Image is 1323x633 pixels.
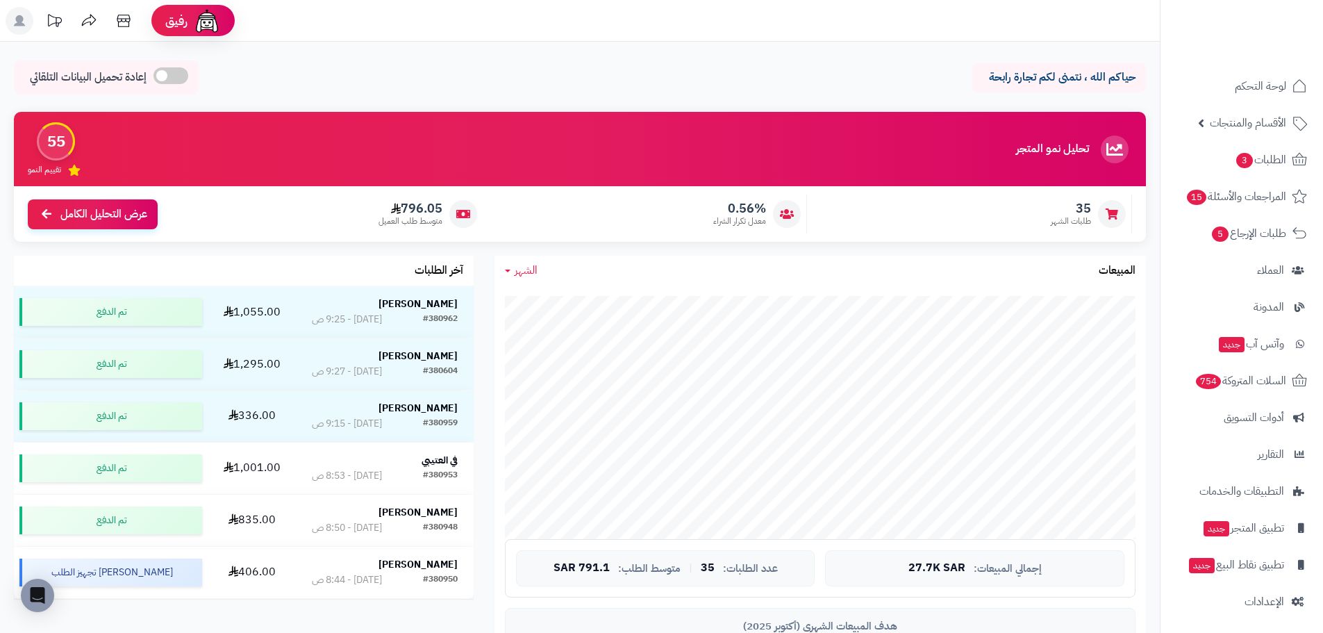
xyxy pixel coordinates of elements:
div: [DATE] - 9:15 ص [312,417,382,431]
td: 1,001.00 [208,443,296,494]
div: #380953 [423,469,458,483]
span: تقييم النمو [28,164,61,176]
a: المدونة [1169,290,1315,324]
span: معدل تكرار الشراء [713,215,766,227]
td: 406.00 [208,547,296,598]
span: متوسط الطلب: [618,563,681,575]
span: 0.56% [713,201,766,216]
td: 336.00 [208,391,296,442]
a: السلات المتروكة754 [1169,364,1315,397]
div: تم الدفع [19,350,202,378]
span: السلات المتروكة [1195,371,1286,391]
div: [DATE] - 8:53 ص [312,469,382,483]
div: #380948 [423,521,458,535]
span: التطبيقات والخدمات [1199,482,1284,501]
span: 791.1 SAR [554,562,610,575]
strong: في العتيبي [422,453,458,468]
div: تم الدفع [19,298,202,326]
div: #380950 [423,573,458,587]
div: [PERSON_NAME] تجهيز الطلب [19,559,202,586]
span: طلبات الشهر [1051,215,1091,227]
span: الأقسام والمنتجات [1210,113,1286,133]
a: المراجعات والأسئلة15 [1169,180,1315,213]
a: عرض التحليل الكامل [28,199,158,229]
span: الطلبات [1235,150,1286,170]
span: الشهر [515,262,538,279]
div: تم الدفع [19,507,202,534]
span: جديد [1204,521,1229,536]
div: [DATE] - 9:25 ص [312,313,382,327]
span: 35 [1051,201,1091,216]
span: تطبيق نقاط البيع [1188,555,1284,575]
span: تطبيق المتجر [1202,518,1284,538]
span: 35 [701,562,715,575]
a: تطبيق المتجرجديد [1169,511,1315,545]
span: الإعدادات [1245,592,1284,611]
span: 5 [1211,226,1229,242]
span: متوسط طلب العميل [378,215,442,227]
strong: [PERSON_NAME] [378,349,458,363]
div: [DATE] - 8:44 ص [312,573,382,587]
span: طلبات الإرجاع [1210,224,1286,243]
span: 796.05 [378,201,442,216]
div: #380604 [423,365,458,379]
div: Open Intercom Messenger [21,579,54,612]
strong: [PERSON_NAME] [378,505,458,520]
span: المراجعات والأسئلة [1185,187,1286,206]
span: لوحة التحكم [1235,76,1286,96]
span: جديد [1219,337,1245,352]
span: إعادة تحميل البيانات التلقائي [30,69,147,85]
span: 27.7K SAR [908,562,965,575]
a: الطلبات3 [1169,143,1315,176]
a: العملاء [1169,254,1315,287]
a: لوحة التحكم [1169,69,1315,103]
strong: [PERSON_NAME] [378,401,458,416]
span: وآتس آب [1217,334,1284,354]
a: الإعدادات [1169,585,1315,618]
span: التقارير [1258,445,1284,464]
span: جديد [1189,558,1215,573]
a: تحديثات المنصة [37,7,72,38]
div: [DATE] - 8:50 ص [312,521,382,535]
h3: آخر الطلبات [415,265,463,277]
span: أدوات التسويق [1224,408,1284,427]
span: 3 [1235,152,1254,169]
span: العملاء [1257,261,1284,280]
span: عدد الطلبات: [723,563,778,575]
a: التقارير [1169,438,1315,471]
p: حياكم الله ، نتمنى لكم تجارة رابحة [983,69,1135,85]
span: | [689,563,692,573]
div: تم الدفع [19,454,202,482]
a: وآتس آبجديد [1169,327,1315,361]
span: 15 [1186,189,1207,206]
td: 1,295.00 [208,338,296,390]
span: إجمالي المبيعات: [974,563,1042,575]
h3: تحليل نمو المتجر [1016,143,1089,156]
h3: المبيعات [1099,265,1135,277]
div: #380959 [423,417,458,431]
span: 754 [1195,373,1222,390]
a: أدوات التسويق [1169,401,1315,434]
td: 1,055.00 [208,286,296,338]
a: التطبيقات والخدمات [1169,475,1315,508]
span: رفيق [165,13,188,29]
div: #380962 [423,313,458,327]
strong: [PERSON_NAME] [378,557,458,572]
div: [DATE] - 9:27 ص [312,365,382,379]
a: تطبيق نقاط البيعجديد [1169,548,1315,582]
div: تم الدفع [19,402,202,430]
span: عرض التحليل الكامل [60,206,147,222]
a: طلبات الإرجاع5 [1169,217,1315,250]
span: المدونة [1254,297,1284,317]
img: ai-face.png [193,7,221,35]
img: logo-2.png [1229,19,1310,49]
a: الشهر [505,263,538,279]
strong: [PERSON_NAME] [378,297,458,311]
td: 835.00 [208,495,296,546]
